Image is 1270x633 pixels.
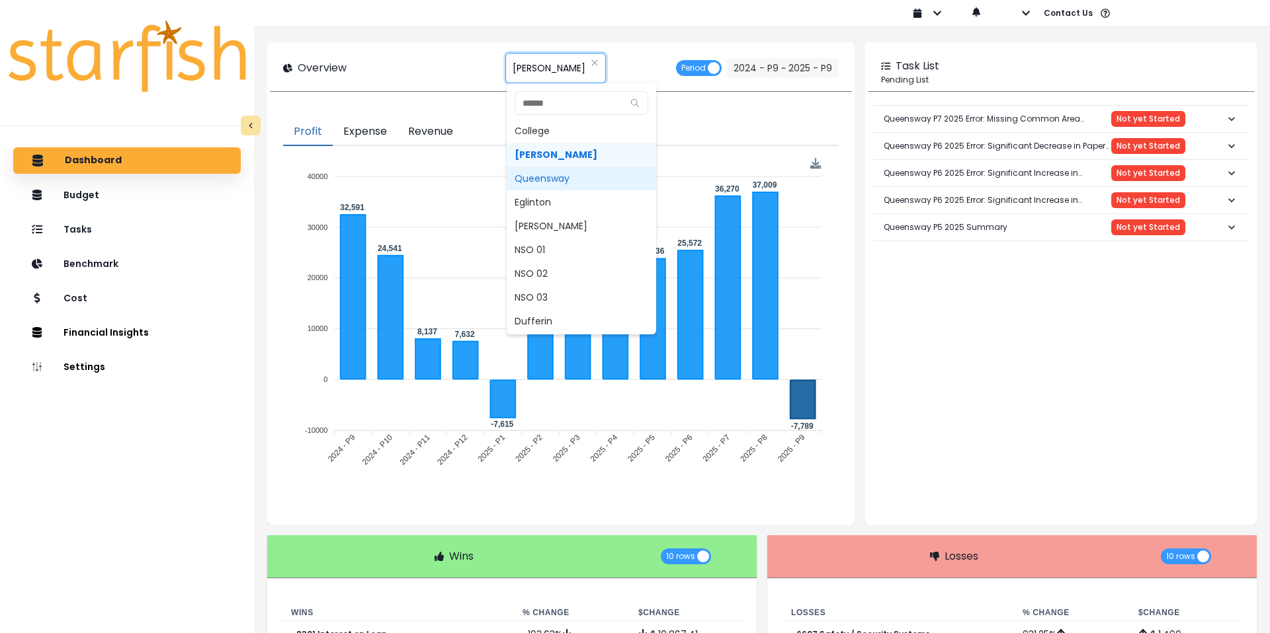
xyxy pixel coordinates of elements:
[589,433,620,464] tspan: 2025 - P4
[507,214,656,238] span: [PERSON_NAME]
[13,216,241,242] button: Tasks
[360,433,395,467] tspan: 2024 - P10
[308,324,328,332] tspan: 10000
[305,426,327,434] tspan: -10000
[945,548,978,564] p: Losses
[873,187,1249,213] button: Queensway P6 2025 Error: Significant Increase in Social/Electronic MediaNot yet Started
[591,59,599,67] svg: close
[13,250,241,277] button: Benchmark
[1117,168,1180,178] span: Not yet Started
[1166,548,1195,564] span: 10 rows
[507,143,656,167] span: [PERSON_NAME]
[873,160,1249,186] button: Queensway P6 2025 Error: Significant Increase in Safety/Security SystemsNot yet Started
[63,190,99,201] p: Budget
[398,433,432,467] tspan: 2024 - P11
[513,54,585,82] span: [PERSON_NAME]
[1117,196,1180,205] span: Not yet Started
[507,238,656,262] span: NSO 01
[507,119,656,143] span: College
[308,223,328,231] tspan: 30000
[884,211,1007,244] p: Queensway P5 2025 Summary
[628,605,743,621] th: $ Change
[666,548,695,564] span: 10 rows
[1117,141,1180,151] span: Not yet Started
[13,147,241,174] button: Dashboard
[13,285,241,311] button: Cost
[63,293,87,304] p: Cost
[507,309,656,333] span: Dufferin
[326,433,357,464] tspan: 2024 - P9
[1128,605,1244,621] th: $ Change
[591,56,599,69] button: Clear
[873,214,1249,241] button: Queensway P5 2025 SummaryNot yet Started
[333,118,398,146] button: Expense
[884,102,1111,135] p: Queensway P7 2025 Error: Missing Common Area Maintenance
[308,274,328,281] tspan: 20000
[323,375,327,383] tspan: 0
[630,98,640,108] svg: search
[873,133,1249,159] button: Queensway P6 2025 Error: Significant Decrease in Paper PurchasesNot yet Started
[63,224,92,235] p: Tasks
[551,433,582,464] tspan: 2025 - P3
[884,157,1111,190] p: Queensway P6 2025 Error: Significant Increase in Safety/Security Systems
[738,433,769,464] tspan: 2025 - P8
[398,118,464,146] button: Revenue
[507,167,656,190] span: Queensway
[507,190,656,214] span: Eglinton
[435,433,470,467] tspan: 2024 - P12
[810,158,822,169] img: Download Profit
[663,433,695,464] tspan: 2025 - P6
[13,354,241,380] button: Settings
[476,433,507,464] tspan: 2025 - P1
[512,605,628,621] th: % Change
[449,548,474,564] p: Wins
[63,258,118,270] p: Benchmark
[507,262,656,285] span: NSO 02
[681,60,706,76] span: Period
[1012,605,1128,621] th: % Change
[884,184,1111,217] p: Queensway P6 2025 Error: Significant Increase in Social/Electronic Media
[626,433,657,464] tspan: 2025 - P5
[13,319,241,346] button: Financial Insights
[308,172,328,180] tspan: 40000
[781,605,1012,621] th: Losses
[727,58,839,78] button: 2024 - P9 ~ 2025 - P9
[873,106,1249,132] button: Queensway P7 2025 Error: Missing Common Area MaintenanceNot yet Started
[896,58,939,74] p: Task List
[884,130,1111,163] p: Queensway P6 2025 Error: Significant Decrease in Paper Purchases
[881,74,1241,86] p: Pending List
[810,158,822,169] div: Menu
[701,433,732,464] tspan: 2025 - P7
[280,605,512,621] th: Wins
[298,60,347,76] p: Overview
[1117,223,1180,232] span: Not yet Started
[13,182,241,208] button: Budget
[65,155,122,167] p: Dashboard
[1117,114,1180,124] span: Not yet Started
[776,433,807,464] tspan: 2025 - P9
[507,285,656,309] span: NSO 03
[513,433,544,464] tspan: 2025 - P2
[283,118,333,146] button: Profit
